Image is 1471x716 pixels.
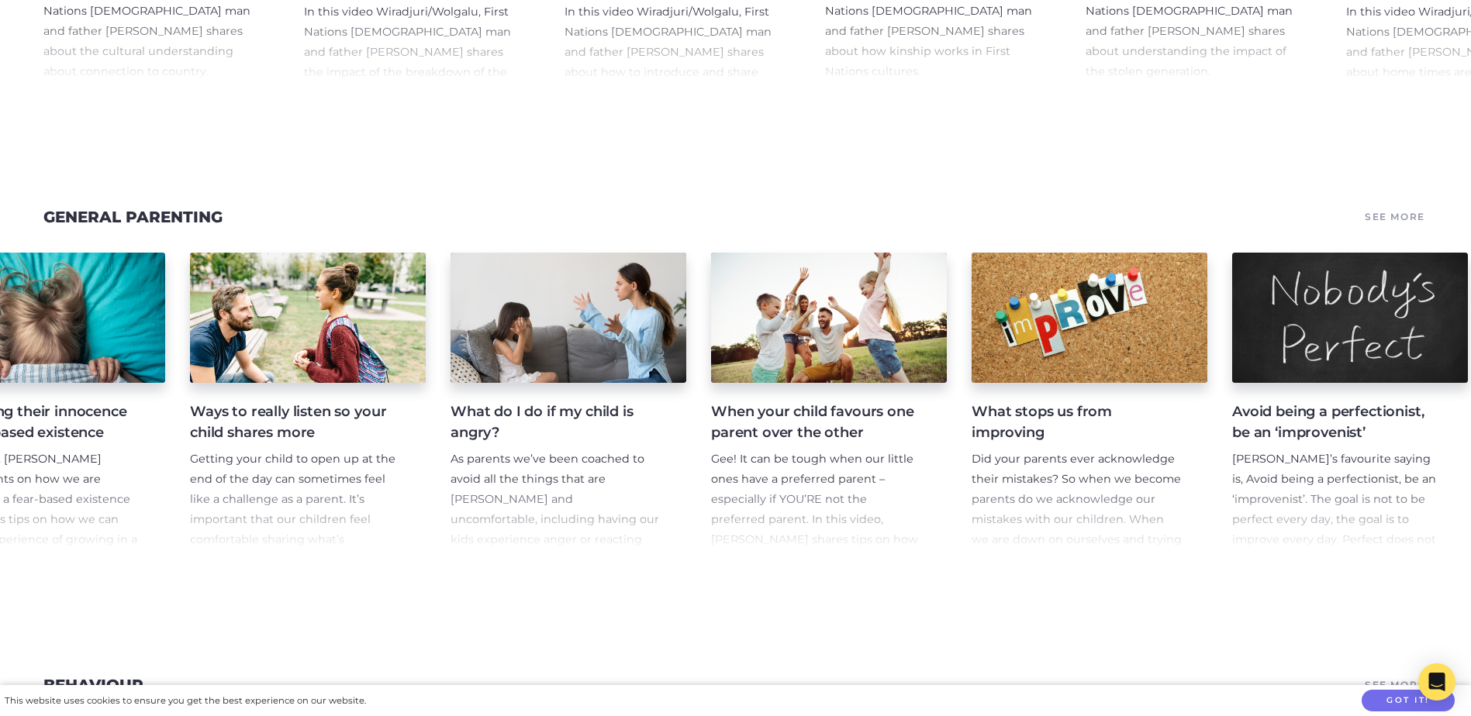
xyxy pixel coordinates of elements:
a: What stops us from improving Did your parents ever acknowledge their mistakes? So when we become ... [972,253,1207,550]
h4: Ways to really listen so your child shares more [190,401,401,443]
h4: What stops us from improving [972,401,1183,443]
a: Avoid being a perfectionist, be an ‘improvenist’ [PERSON_NAME]’s favourite saying is, Avoid being... [1232,253,1468,550]
p: As parents we’ve been coached to avoid all the things that are [PERSON_NAME] and uncomfortable, i... [451,449,661,650]
a: Ways to really listen so your child shares more Getting your child to open up at the end of the d... [190,253,426,550]
a: General Parenting [43,208,223,226]
a: See More [1362,674,1428,696]
p: [PERSON_NAME]’s favourite saying is, Avoid being a perfectionist, be an ‘improvenist’. The goal i... [1232,449,1443,670]
div: This website uses cookies to ensure you get the best experience on our website. [5,693,366,709]
p: In this video Wiradjuri/Wolgalu, First Nations [DEMOGRAPHIC_DATA] man and father [PERSON_NAME] sh... [304,2,515,103]
a: Behaviour [43,676,143,694]
p: Getting your child to open up at the end of the day can sometimes feel like a challenge as a pare... [190,449,401,630]
a: What do I do if my child is angry? As parents we’ve been coached to avoid all the things that are... [451,253,686,550]
h4: What do I do if my child is angry? [451,401,661,443]
p: In this video Wiradjuri/Wolgalu, First Nations [DEMOGRAPHIC_DATA] man and father [PERSON_NAME] sh... [565,2,775,103]
div: Open Intercom Messenger [1418,663,1455,701]
h4: When your child favours one parent over the other [711,401,922,443]
p: Gee! It can be tough when our little ones have a preferred parent – especially if YOU’RE not the ... [711,449,922,590]
a: When your child favours one parent over the other Gee! It can be tough when our little ones have ... [711,253,947,550]
a: See More [1362,206,1428,228]
button: Got it! [1362,690,1455,712]
h4: Avoid being a perfectionist, be an ‘improvenist’ [1232,401,1443,443]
